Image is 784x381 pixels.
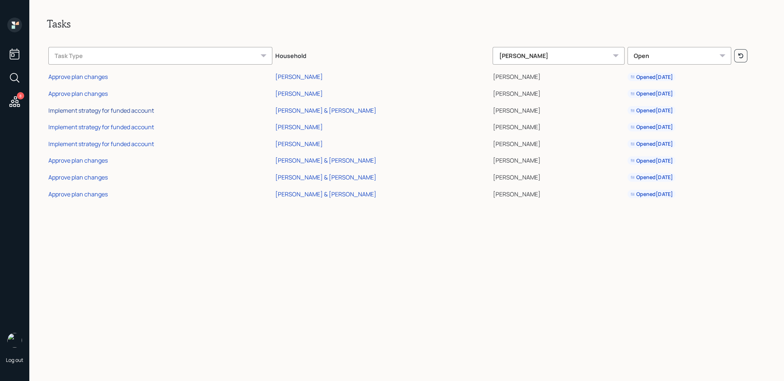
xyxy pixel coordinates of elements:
[491,185,626,202] td: [PERSON_NAME]
[491,68,626,84] td: [PERSON_NAME]
[491,134,626,151] td: [PERSON_NAME]
[275,156,376,164] div: [PERSON_NAME] & [PERSON_NAME]
[275,140,323,148] div: [PERSON_NAME]
[275,123,323,131] div: [PERSON_NAME]
[48,173,108,181] div: Approve plan changes
[274,42,492,68] th: Household
[630,73,673,81] div: Opened [DATE]
[630,107,673,114] div: Opened [DATE]
[47,18,766,30] h2: Tasks
[630,190,673,198] div: Opened [DATE]
[48,47,272,65] div: Task Type
[48,123,154,131] div: Implement strategy for funded account
[491,117,626,134] td: [PERSON_NAME]
[275,190,376,198] div: [PERSON_NAME] & [PERSON_NAME]
[630,140,673,148] div: Opened [DATE]
[275,106,376,115] div: [PERSON_NAME] & [PERSON_NAME]
[630,157,673,164] div: Opened [DATE]
[48,156,108,164] div: Approve plan changes
[491,101,626,118] td: [PERSON_NAME]
[275,90,323,98] div: [PERSON_NAME]
[491,84,626,101] td: [PERSON_NAME]
[17,92,24,99] div: 8
[630,90,673,97] div: Opened [DATE]
[48,73,108,81] div: Approve plan changes
[630,123,673,131] div: Opened [DATE]
[275,73,323,81] div: [PERSON_NAME]
[48,190,108,198] div: Approve plan changes
[6,356,23,363] div: Log out
[275,173,376,181] div: [PERSON_NAME] & [PERSON_NAME]
[627,47,731,65] div: Open
[48,140,154,148] div: Implement strategy for funded account
[48,106,154,115] div: Implement strategy for funded account
[7,333,22,348] img: treva-nostdahl-headshot.png
[493,47,625,65] div: [PERSON_NAME]
[630,174,673,181] div: Opened [DATE]
[491,151,626,168] td: [PERSON_NAME]
[491,168,626,185] td: [PERSON_NAME]
[48,90,108,98] div: Approve plan changes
